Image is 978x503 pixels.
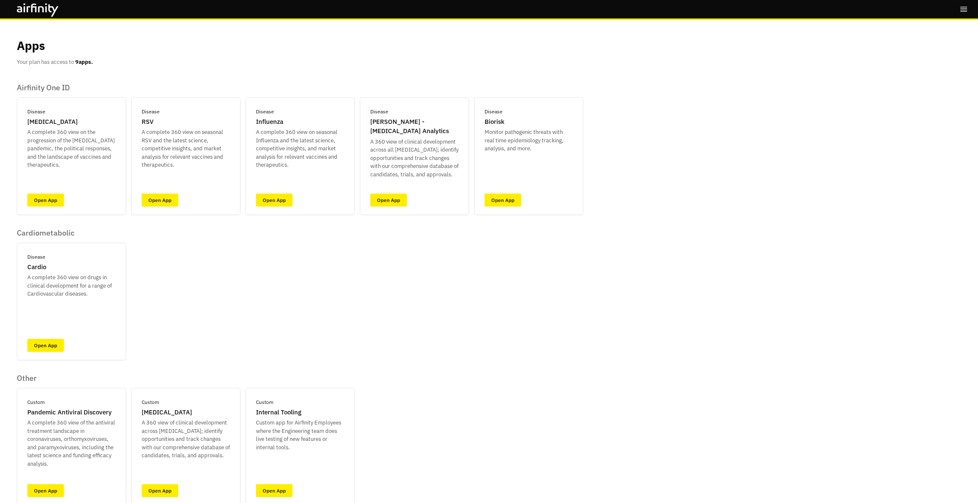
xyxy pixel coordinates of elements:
p: Influenza [256,117,283,127]
p: Cardio [27,262,46,272]
p: A complete 360 view on seasonal Influenza and the latest science, competitive insights, and marke... [256,128,344,169]
p: Custom app for Airfinity Employees where the Engineering team does live testing of new features o... [256,419,344,451]
p: Cardiometabolic [17,228,126,238]
p: Custom [142,398,159,406]
p: Custom [27,398,45,406]
p: Disease [485,108,503,115]
p: A complete 360 view on drugs in clinical development for a range of Cardiovascular diseases. [27,273,116,298]
a: Open App [27,194,64,207]
a: Open App [485,194,521,207]
p: Disease [27,253,45,261]
a: Open App [27,339,64,352]
p: Biorisk [485,117,504,127]
p: Disease [370,108,388,115]
p: Disease [27,108,45,115]
p: [MEDICAL_DATA] [142,408,192,417]
p: Disease [256,108,274,115]
p: RSV [142,117,153,127]
a: Open App [370,194,407,207]
a: Open App [27,484,64,497]
p: Disease [142,108,160,115]
p: Other [17,374,355,383]
p: [MEDICAL_DATA] [27,117,78,127]
a: Open App [142,194,178,207]
p: Custom [256,398,273,406]
a: Open App [256,484,293,497]
p: Airfinity One ID [17,83,583,92]
p: A 360 view of clinical development across all [MEDICAL_DATA]; identify opportunities and track ch... [370,138,459,179]
p: Your plan has access to [17,58,93,66]
p: Pandemic Antiviral Discovery [27,408,112,417]
p: [PERSON_NAME] - [MEDICAL_DATA] Analytics [370,117,459,136]
a: Open App [256,194,293,207]
p: Monitor pathogenic threats with real time epidemiology tracking, analysis, and more. [485,128,573,153]
p: Internal Tooling [256,408,301,417]
p: A complete 360 view of the antiviral treatment landscape in coronaviruses, orthomyxoviruses, and ... [27,419,116,468]
b: 9 apps. [75,58,93,65]
a: Open App [142,484,178,497]
p: A complete 360 view on the progression of the [MEDICAL_DATA] pandemic, the political responses, a... [27,128,116,169]
p: A complete 360 view on seasonal RSV and the latest science, competitive insights, and market anal... [142,128,230,169]
p: Apps [17,37,45,55]
p: A 360 view of clinical development across [MEDICAL_DATA]; identify opportunities and track change... [142,419,230,460]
